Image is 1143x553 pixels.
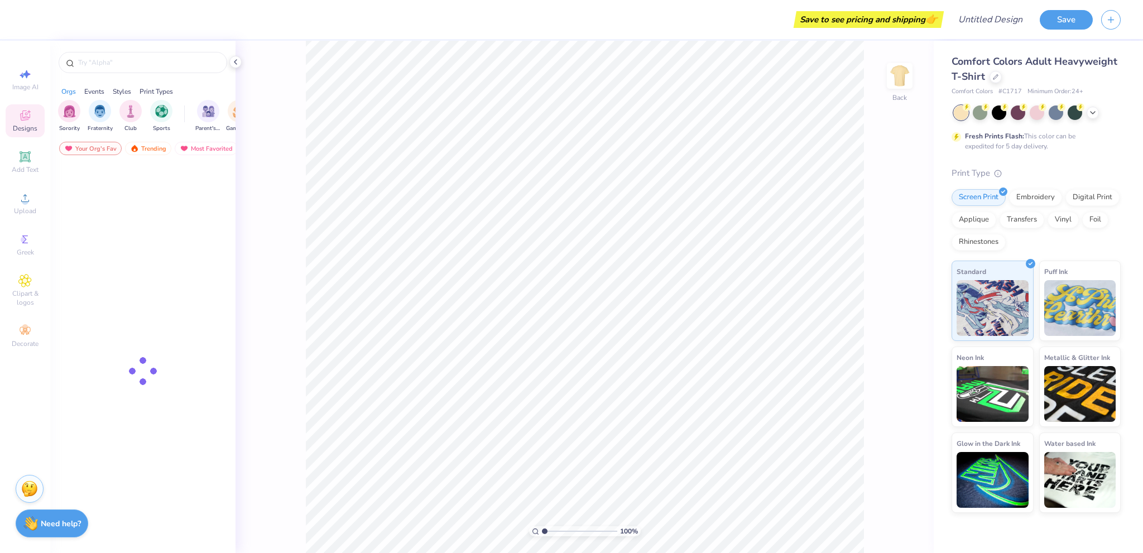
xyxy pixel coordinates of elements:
img: Club Image [124,105,137,118]
span: Fraternity [88,124,113,133]
span: Puff Ink [1044,266,1068,277]
div: Print Type [952,167,1121,180]
span: Clipart & logos [6,289,45,307]
span: 👉 [925,12,938,26]
div: filter for Club [119,100,142,133]
img: Fraternity Image [94,105,106,118]
div: filter for Sorority [58,100,80,133]
button: filter button [58,100,80,133]
img: Sorority Image [63,105,76,118]
div: Events [84,86,104,97]
button: Save [1040,10,1093,30]
div: Embroidery [1009,189,1062,206]
img: Back [889,65,911,87]
div: Orgs [61,86,76,97]
span: Minimum Order: 24 + [1027,87,1083,97]
strong: Fresh Prints Flash: [965,132,1024,141]
strong: Need help? [41,518,81,529]
div: filter for Sports [150,100,172,133]
span: Sorority [59,124,80,133]
img: Parent's Weekend Image [202,105,215,118]
button: filter button [226,100,252,133]
div: Styles [113,86,131,97]
span: Decorate [12,339,39,348]
img: Neon Ink [957,366,1029,422]
input: Try "Alpha" [77,57,220,68]
img: most_fav.gif [64,145,73,152]
div: Rhinestones [952,234,1006,251]
span: Sports [153,124,170,133]
img: Metallic & Glitter Ink [1044,366,1116,422]
span: Standard [957,266,986,277]
span: 100 % [620,526,638,536]
div: Screen Print [952,189,1006,206]
span: # C1717 [998,87,1022,97]
span: Add Text [12,165,39,174]
div: filter for Game Day [226,100,252,133]
button: filter button [150,100,172,133]
button: filter button [88,100,113,133]
img: most_fav.gif [180,145,189,152]
span: Neon Ink [957,352,984,363]
span: Comfort Colors Adult Heavyweight T-Shirt [952,55,1117,83]
span: Parent's Weekend [195,124,221,133]
img: Water based Ink [1044,452,1116,508]
div: Applique [952,211,996,228]
img: Glow in the Dark Ink [957,452,1029,508]
div: Back [892,93,907,103]
span: Image AI [12,83,39,92]
div: Digital Print [1065,189,1120,206]
span: Metallic & Glitter Ink [1044,352,1110,363]
span: Upload [14,206,36,215]
img: trending.gif [130,145,139,152]
span: Greek [17,248,34,257]
img: Sports Image [155,105,168,118]
button: filter button [119,100,142,133]
div: Print Types [140,86,173,97]
img: Puff Ink [1044,280,1116,336]
span: Comfort Colors [952,87,993,97]
img: Game Day Image [233,105,246,118]
div: Foil [1082,211,1108,228]
span: Water based Ink [1044,437,1096,449]
div: Trending [125,142,171,155]
span: Club [124,124,137,133]
div: This color can be expedited for 5 day delivery. [965,131,1102,151]
div: Transfers [1000,211,1044,228]
span: Game Day [226,124,252,133]
div: Save to see pricing and shipping [796,11,941,28]
img: Standard [957,280,1029,336]
div: Your Org's Fav [59,142,122,155]
div: Most Favorited [175,142,238,155]
div: filter for Fraternity [88,100,113,133]
button: filter button [195,100,221,133]
span: Designs [13,124,37,133]
input: Untitled Design [949,8,1031,31]
div: Vinyl [1048,211,1079,228]
span: Glow in the Dark Ink [957,437,1020,449]
div: filter for Parent's Weekend [195,100,221,133]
